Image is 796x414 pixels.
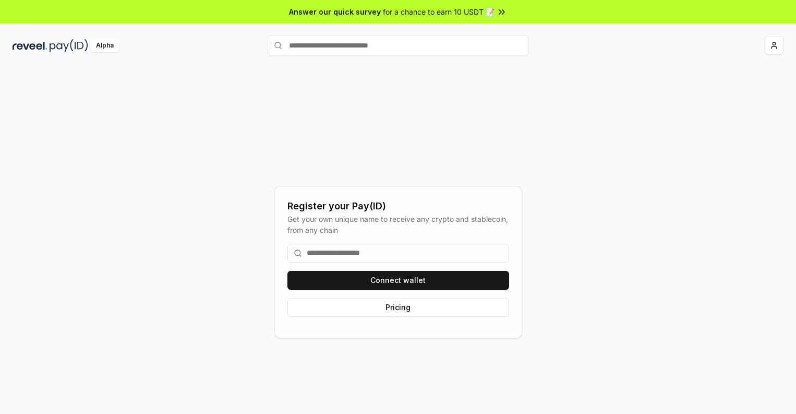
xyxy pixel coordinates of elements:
span: Answer our quick survey [289,6,381,17]
div: Register your Pay(ID) [287,199,509,214]
button: Pricing [287,298,509,317]
img: pay_id [50,39,88,52]
div: Alpha [90,39,119,52]
div: Get your own unique name to receive any crypto and stablecoin, from any chain [287,214,509,235]
button: Connect wallet [287,271,509,290]
span: for a chance to earn 10 USDT 📝 [383,6,495,17]
img: reveel_dark [13,39,47,52]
